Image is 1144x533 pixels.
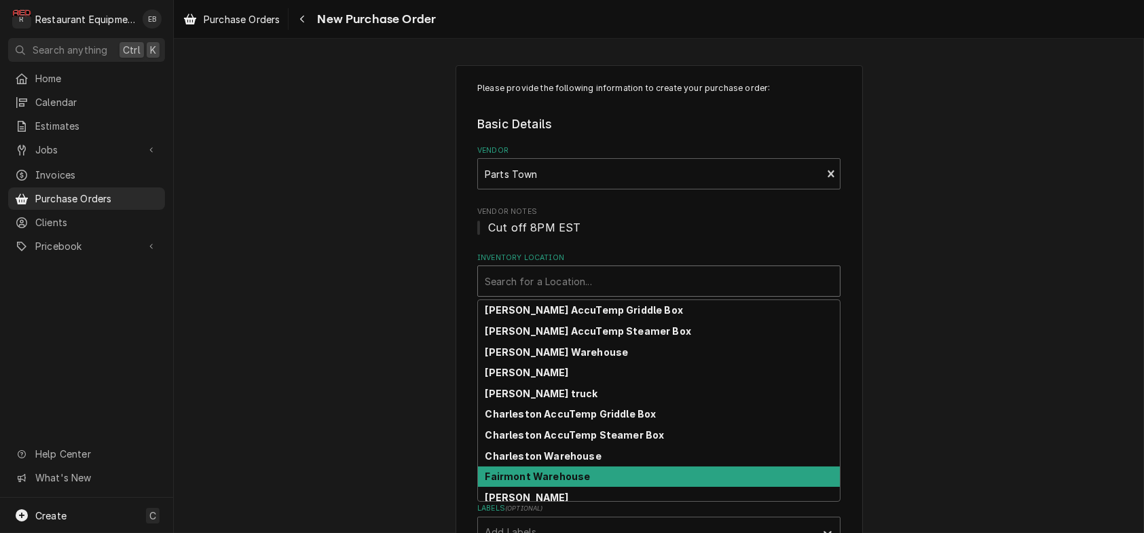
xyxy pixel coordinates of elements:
[477,253,841,263] label: Inventory Location
[35,119,158,133] span: Estimates
[291,8,313,30] button: Navigate back
[12,10,31,29] div: R
[8,187,165,210] a: Purchase Orders
[477,253,841,297] div: Inventory Location
[8,38,165,62] button: Search anythingCtrlK
[35,191,158,206] span: Purchase Orders
[488,221,580,234] span: Cut off 8PM EST
[8,235,165,257] a: Go to Pricebook
[8,67,165,90] a: Home
[150,43,156,57] span: K
[313,10,436,29] span: New Purchase Order
[35,95,158,109] span: Calendar
[8,443,165,465] a: Go to Help Center
[485,388,598,399] strong: [PERSON_NAME] truck
[33,43,107,57] span: Search anything
[8,115,165,137] a: Estimates
[35,471,157,485] span: What's New
[35,510,67,521] span: Create
[123,43,141,57] span: Ctrl
[477,503,841,514] label: Labels
[143,10,162,29] div: Emily Bird's Avatar
[477,145,841,156] label: Vendor
[8,466,165,489] a: Go to What's New
[35,215,158,229] span: Clients
[8,164,165,186] a: Invoices
[477,219,841,236] span: Vendor Notes
[505,504,543,512] span: ( optional )
[12,10,31,29] div: Restaurant Equipment Diagnostics's Avatar
[149,509,156,523] span: C
[35,168,158,182] span: Invoices
[477,206,841,217] span: Vendor Notes
[35,12,135,26] div: Restaurant Equipment Diagnostics
[178,8,285,31] a: Purchase Orders
[35,447,157,461] span: Help Center
[485,325,691,337] strong: [PERSON_NAME] AccuTemp Steamer Box
[477,115,841,133] legend: Basic Details
[8,211,165,234] a: Clients
[485,450,602,462] strong: Charleston Warehouse
[485,346,629,358] strong: [PERSON_NAME] Warehouse
[485,304,683,316] strong: [PERSON_NAME] AccuTemp Griddle Box
[35,71,158,86] span: Home
[485,429,665,441] strong: Charleston AccuTemp Steamer Box
[477,145,841,189] div: Vendor
[8,139,165,161] a: Go to Jobs
[35,143,138,157] span: Jobs
[477,82,841,94] p: Please provide the following information to create your purchase order:
[485,471,591,482] strong: Fairmont Warehouse
[485,367,569,378] strong: [PERSON_NAME]
[477,206,841,236] div: Vendor Notes
[485,492,569,503] strong: [PERSON_NAME]
[35,239,138,253] span: Pricebook
[143,10,162,29] div: EB
[8,91,165,113] a: Calendar
[204,12,280,26] span: Purchase Orders
[485,408,657,420] strong: Charleston AccuTemp Griddle Box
